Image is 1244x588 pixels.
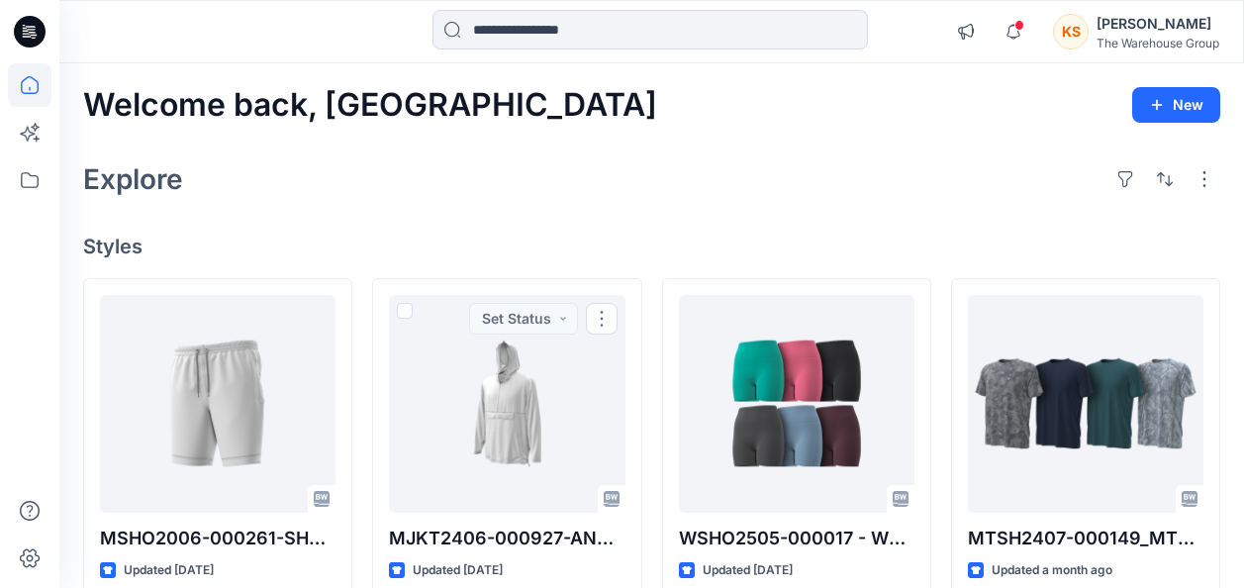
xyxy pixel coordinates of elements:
p: MSHO2006-000261-SHORT HHM EW KNIT S-6XL [100,525,335,552]
p: MJKT2406-000927-ANORAK BC BONDED FLC JCKT [389,525,624,552]
p: Updated [DATE] [124,560,214,581]
div: [PERSON_NAME] [1097,12,1219,36]
p: Updated [DATE] [413,560,503,581]
p: MTSH2407-000149_MTSH AI AOP GRID_S26 [968,525,1203,552]
h2: Welcome back, [GEOGRAPHIC_DATA] [83,87,657,124]
p: Updated a month ago [992,560,1112,581]
p: WSHO2505-000017 - WSHO AI PKT 4%22 BIKE SHORT Nett [679,525,914,552]
h4: Styles [83,235,1220,258]
a: MTSH2407-000149_MTSH AI AOP GRID_S26 [968,295,1203,513]
div: KS [1053,14,1089,49]
a: MJKT2406-000927-ANORAK BC BONDED FLC JCKT [389,295,624,513]
div: The Warehouse Group [1097,36,1219,50]
a: MSHO2006-000261-SHORT HHM EW KNIT S-6XL [100,295,335,513]
a: WSHO2505-000017 - WSHO AI PKT 4%22 BIKE SHORT Nett [679,295,914,513]
p: Updated [DATE] [703,560,793,581]
h2: Explore [83,163,183,195]
button: New [1132,87,1220,123]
